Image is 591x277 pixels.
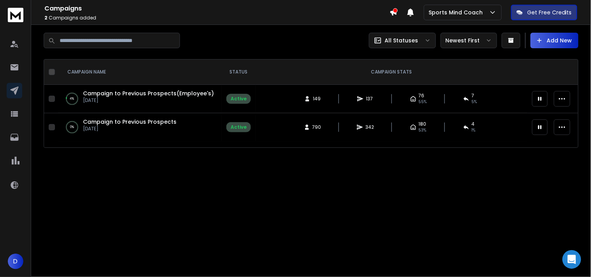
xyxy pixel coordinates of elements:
[222,60,256,85] th: STATUS
[419,127,427,133] span: 53 %
[419,99,427,105] span: 55 %
[531,33,579,48] button: Add New
[58,60,222,85] th: CAMPAIGN NAME
[527,9,572,16] p: Get Free Credits
[83,89,214,97] a: Campaign to Previous Prospects(Employee's)
[472,93,475,99] span: 7
[231,124,247,130] div: Active
[511,5,577,20] button: Get Free Credits
[83,118,176,126] a: Campaign to Previous Prospects
[385,37,418,44] p: All Statuses
[256,60,527,85] th: CAMPAIGN STATS
[231,96,247,102] div: Active
[472,121,475,127] span: 4
[83,126,176,132] p: [DATE]
[58,85,222,113] td: 4%Campaign to Previous Prospects(Employee's)[DATE]
[472,127,476,133] span: 1 %
[44,14,48,21] span: 2
[472,99,477,105] span: 5 %
[312,124,321,130] span: 790
[8,8,23,22] img: logo
[441,33,497,48] button: Newest First
[429,9,486,16] p: Sports Mind Coach
[44,4,390,13] h1: Campaigns
[8,254,23,269] button: D
[58,113,222,142] td: 0%Campaign to Previous Prospects[DATE]
[365,124,374,130] span: 342
[83,97,214,103] p: [DATE]
[70,123,74,131] p: 0 %
[419,93,425,99] span: 76
[419,121,427,127] span: 180
[313,96,321,102] span: 149
[44,15,390,21] p: Campaigns added
[366,96,374,102] span: 137
[563,250,581,269] div: Open Intercom Messenger
[70,95,74,103] p: 4 %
